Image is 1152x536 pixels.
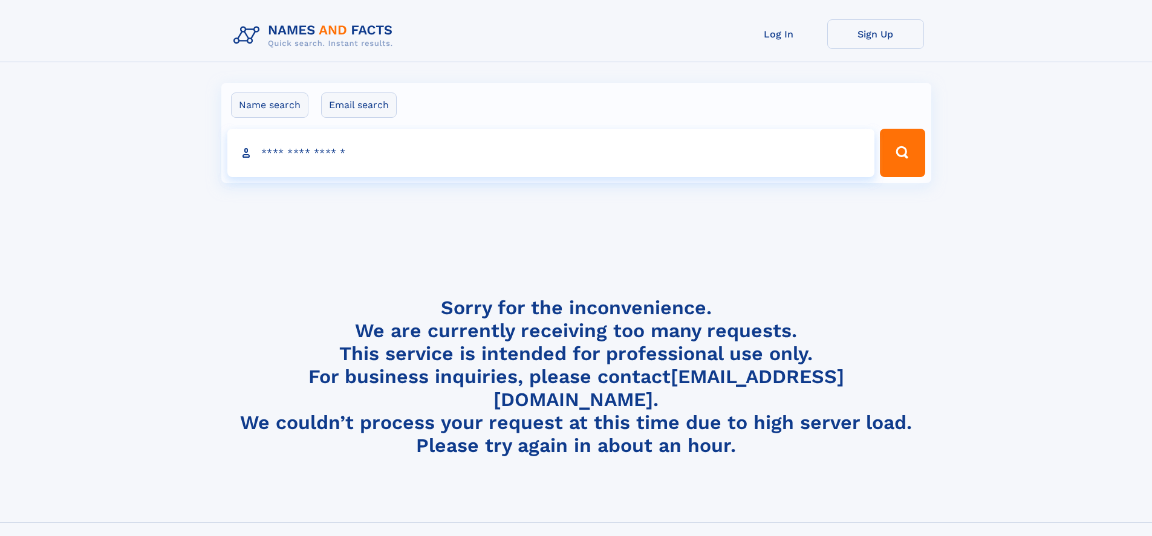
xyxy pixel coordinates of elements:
[231,92,308,118] label: Name search
[229,19,403,52] img: Logo Names and Facts
[321,92,397,118] label: Email search
[227,129,875,177] input: search input
[493,365,844,411] a: [EMAIL_ADDRESS][DOMAIN_NAME]
[880,129,925,177] button: Search Button
[827,19,924,49] a: Sign Up
[229,296,924,457] h4: Sorry for the inconvenience. We are currently receiving too many requests. This service is intend...
[731,19,827,49] a: Log In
